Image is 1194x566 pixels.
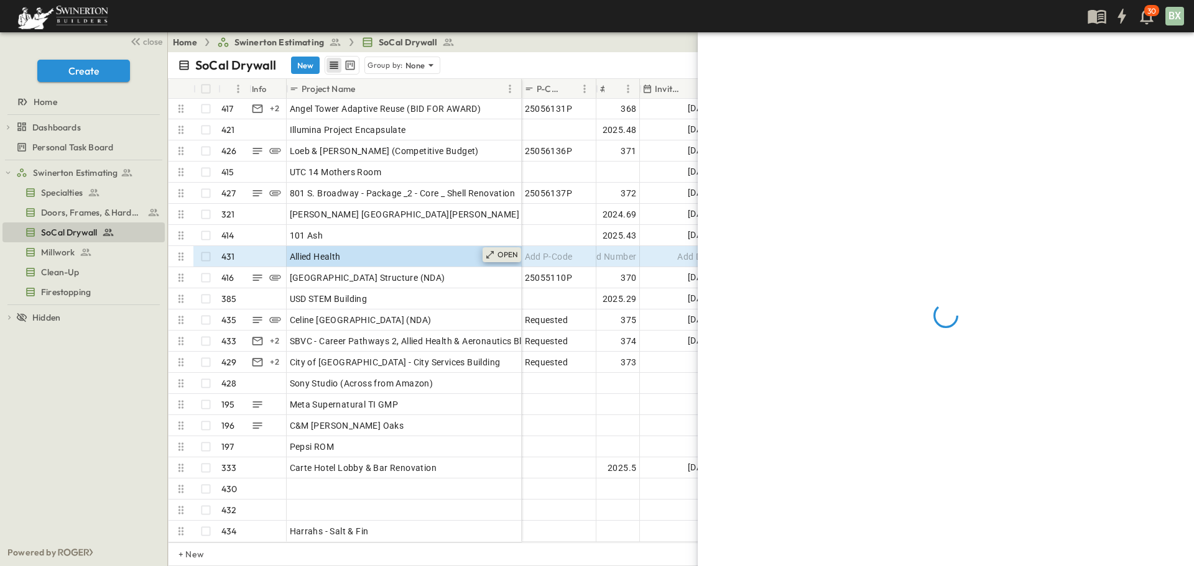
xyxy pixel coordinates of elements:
[525,272,573,284] span: 25055110P
[2,183,165,203] div: test
[291,57,320,74] button: New
[302,83,355,95] p: Project Name
[221,166,234,178] p: 415
[2,222,165,242] div: test
[221,124,235,136] p: 421
[290,335,538,347] span: SBVC - Career Pathways 2, Allied Health & Aeronautics Bldg's
[607,82,621,96] button: Sort
[621,187,636,199] span: 372
[608,462,636,474] span: 2025.5
[525,250,573,263] span: Add P-Code
[41,266,79,278] span: Clean-Up
[290,356,501,368] span: City of [GEOGRAPHIC_DATA] - City Services Building
[234,36,324,48] span: Swinerton Estimating
[603,293,637,305] span: 2025.29
[2,282,165,302] div: test
[621,103,636,115] span: 368
[405,59,425,71] p: None
[221,187,236,199] p: 427
[497,250,519,260] p: OPEN
[290,272,445,284] span: [GEOGRAPHIC_DATA] Structure (NDA)
[41,226,97,239] span: SoCal Drywall
[32,311,60,324] span: Hidden
[221,483,238,495] p: 430
[223,82,237,96] button: Sort
[525,145,573,157] span: 25056136P
[267,101,282,116] div: + 2
[221,398,235,411] p: 195
[621,335,636,347] span: 374
[32,121,81,134] span: Dashboards
[621,81,636,96] button: Menu
[267,334,282,349] div: + 2
[577,81,592,96] button: Menu
[143,35,162,48] span: close
[621,314,636,326] span: 375
[221,504,237,516] p: 432
[221,419,235,432] p: 196
[34,96,57,108] span: Home
[358,82,371,96] button: Sort
[290,293,368,305] span: USD STEM Building
[41,246,75,258] span: Millwork
[537,83,561,95] p: P-Code
[342,58,358,73] button: kanban view
[2,242,165,262] div: test
[290,124,406,136] span: Illumina Project Encapsulate
[1165,7,1184,25] div: BX
[221,377,237,390] p: 428
[290,166,382,178] span: UTC 14 Mothers Room
[290,462,437,474] span: Carte Hotel Lobby & Bar Renovation
[368,59,403,71] p: Group by:
[195,57,276,74] p: SoCal Drywall
[290,525,369,537] span: Harrahs - Salt & Fin
[290,187,516,199] span: 801 S. Broadway - Package _2 - Core _ Shell Renovation
[231,81,246,96] button: Menu
[41,186,83,199] span: Specialties
[221,335,237,347] p: 433
[221,103,234,115] p: 417
[290,419,404,432] span: C&M [PERSON_NAME] Oaks
[218,79,249,99] div: #
[252,71,267,106] div: Info
[290,440,335,453] span: Pepsi ROM
[221,462,237,474] p: 333
[221,208,235,221] p: 321
[221,145,237,157] p: 426
[37,60,130,82] button: Create
[15,3,111,29] img: 6c363589ada0b36f064d841b69d3a419a338230e66bb0a533688fa5cc3e9e735.png
[221,314,237,326] p: 435
[290,229,323,242] span: 101 Ash
[586,250,637,263] span: Add Number
[525,187,573,199] span: 25056137P
[603,124,637,136] span: 2025.48
[525,103,573,115] span: 25056131P
[290,250,341,263] span: Allied Health
[290,145,479,157] span: Loeb & [PERSON_NAME] (Competitive Budget)
[621,272,636,284] span: 370
[379,36,437,48] span: SoCal Drywall
[290,208,520,221] span: [PERSON_NAME] [GEOGRAPHIC_DATA][PERSON_NAME]
[221,293,237,305] p: 385
[563,82,577,96] button: Sort
[2,203,165,222] div: test
[41,206,142,219] span: Doors, Frames, & Hardware
[502,81,517,96] button: Menu
[173,36,197,48] a: Home
[1147,6,1156,16] p: 30
[221,525,237,537] p: 434
[2,163,165,183] div: test
[621,356,636,368] span: 373
[290,377,433,390] span: Sony Studio (Across from Amazon)
[621,145,636,157] span: 371
[173,36,462,48] nav: breadcrumbs
[221,250,235,263] p: 431
[267,355,282,370] div: + 2
[249,79,287,99] div: Info
[290,398,399,411] span: Meta Supernatural TI GMP
[32,141,113,153] span: Personal Task Board
[221,272,234,284] p: 416
[325,56,359,75] div: table view
[178,548,186,560] p: + New
[525,335,568,347] span: Requested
